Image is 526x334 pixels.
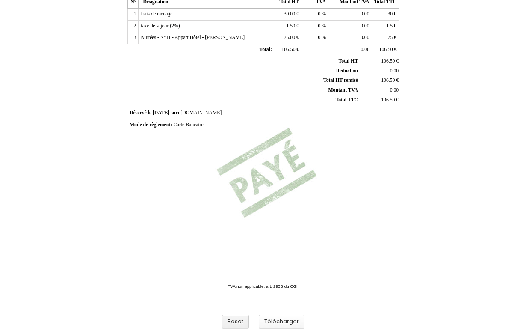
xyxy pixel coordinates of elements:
[284,35,295,40] span: 75.00
[361,47,369,52] span: 0.00
[372,44,399,56] td: €
[153,110,169,116] span: [DATE]
[128,9,139,21] td: 1
[339,58,358,64] span: Total HT
[141,35,245,40] span: Nuitées - N°11 - Appart Hôtel - [PERSON_NAME]
[318,23,321,29] span: 0
[259,47,272,52] span: Total:
[387,35,393,40] span: 75
[7,3,33,29] button: Ouvrir le widget de chat LiveChat
[222,315,249,329] button: Reset
[372,9,399,21] td: €
[263,279,264,284] span: -
[361,23,369,29] span: 0.00
[228,284,298,289] span: TVA non applicable, art. 293B du CGI.
[130,110,151,116] span: Réservé le
[361,11,369,17] span: 0.00
[141,23,180,29] span: taxe de séjour (2%)
[323,78,358,83] span: Total HT remisé
[336,68,358,74] span: Réduction
[381,58,395,64] span: 106.50
[360,76,400,86] td: €
[274,9,301,21] td: €
[128,20,139,32] td: 2
[490,295,520,328] iframe: Chat
[141,11,172,17] span: frais de ménage
[287,23,295,29] span: 1.50
[381,97,395,103] span: 106.50
[372,32,399,44] td: €
[360,57,400,66] td: €
[274,20,301,32] td: €
[128,32,139,44] td: 3
[284,11,295,17] span: 30.00
[318,35,321,40] span: 0
[174,122,204,128] span: Carte Bancaire
[387,23,393,29] span: 1.5
[361,35,369,40] span: 0.00
[301,32,328,44] td: %
[180,110,222,116] span: [DOMAIN_NAME]
[259,315,304,329] button: Télécharger
[301,20,328,32] td: %
[372,20,399,32] td: €
[318,11,321,17] span: 0
[390,68,399,74] span: 0,00
[274,32,301,44] td: €
[328,87,358,93] span: Montant TVA
[171,110,179,116] span: sur:
[130,122,172,128] span: Mode de règlement:
[387,11,393,17] span: 30
[301,9,328,21] td: %
[360,95,400,105] td: €
[379,47,393,52] span: 106.50
[390,87,399,93] span: 0.00
[281,47,295,52] span: 106.50
[274,44,301,56] td: €
[336,97,358,103] span: Total TTC
[381,78,395,83] span: 106.50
